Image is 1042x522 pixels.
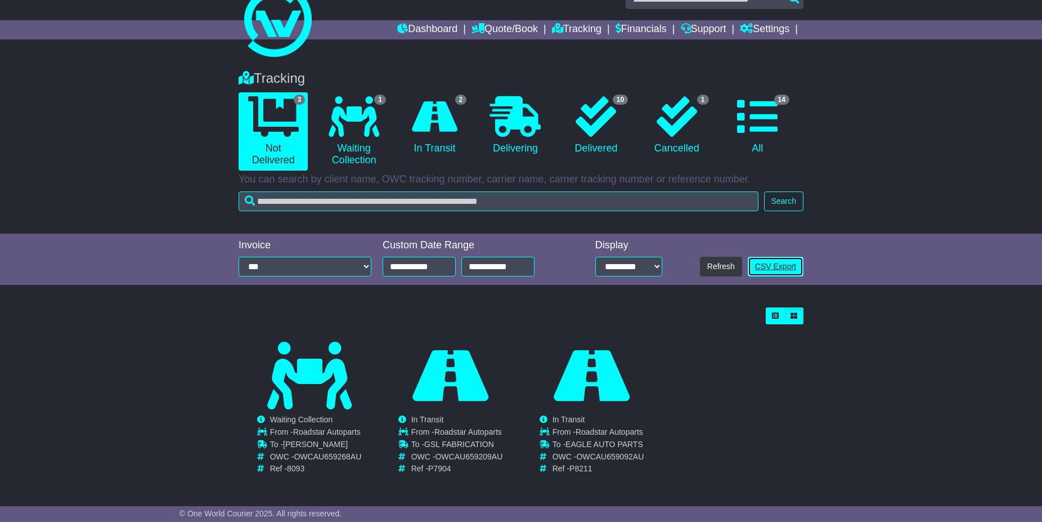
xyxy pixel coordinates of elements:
[697,95,709,105] span: 1
[428,464,451,473] span: P7904
[287,464,304,473] span: 8093
[270,464,362,474] td: Ref -
[471,20,538,39] a: Quote/Book
[576,427,643,436] span: Roadstar Autoparts
[576,452,644,461] span: OWCAU659092AU
[740,20,789,39] a: Settings
[642,92,711,159] a: 1 Cancelled
[411,415,444,424] span: In Transit
[424,440,494,449] span: GSL FABRICATION
[562,92,631,159] a: 10 Delivered
[434,427,502,436] span: Roadstar Autoparts
[616,20,667,39] a: Financials
[569,464,592,473] span: P8211
[239,92,308,171] a: 3 Not Delivered
[397,20,457,39] a: Dashboard
[411,464,503,474] td: Ref -
[764,191,803,211] button: Search
[233,70,809,87] div: Tracking
[411,440,503,452] td: To -
[411,427,503,440] td: From -
[595,239,663,252] div: Display
[270,452,362,465] td: OWC -
[435,452,502,461] span: OWCAU659209AU
[400,92,469,159] a: 2 In Transit
[239,173,803,186] p: You can search by client name, OWC tracking number, carrier name, carrier tracking number or refe...
[374,95,386,105] span: 1
[613,95,628,105] span: 10
[774,95,789,105] span: 14
[270,427,362,440] td: From -
[294,452,361,461] span: OWCAU659268AU
[270,440,362,452] td: To -
[179,509,342,518] span: © One World Courier 2025. All rights reserved.
[681,20,726,39] a: Support
[553,464,644,474] td: Ref -
[748,257,803,276] a: CSV Export
[383,239,563,252] div: Custom Date Range
[553,415,585,424] span: In Transit
[552,20,601,39] a: Tracking
[723,92,792,159] a: 14 All
[239,239,371,252] div: Invoice
[553,440,644,452] td: To -
[294,95,306,105] span: 3
[553,427,644,440] td: From -
[411,452,503,465] td: OWC -
[283,440,348,449] span: [PERSON_NAME]
[480,92,550,159] a: Delivering
[270,415,333,424] span: Waiting Collection
[293,427,361,436] span: Roadstar Autoparts
[700,257,742,276] button: Refresh
[553,452,644,465] td: OWC -
[565,440,643,449] span: EAGLE AUTO PARTS
[319,92,388,171] a: 1 Waiting Collection
[455,95,467,105] span: 2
